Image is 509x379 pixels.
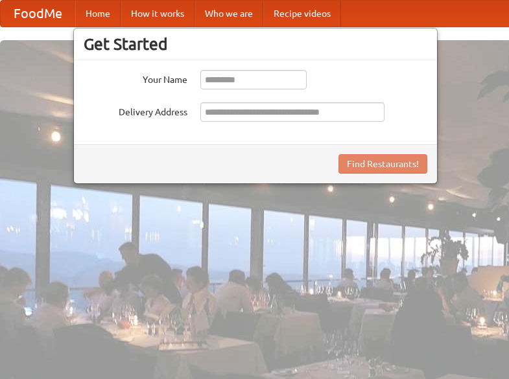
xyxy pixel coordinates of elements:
[338,154,427,174] button: Find Restaurants!
[121,1,195,27] a: How it works
[84,34,427,54] h3: Get Started
[195,1,263,27] a: Who we are
[75,1,121,27] a: Home
[1,1,75,27] a: FoodMe
[84,70,187,86] label: Your Name
[263,1,341,27] a: Recipe videos
[84,102,187,119] label: Delivery Address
